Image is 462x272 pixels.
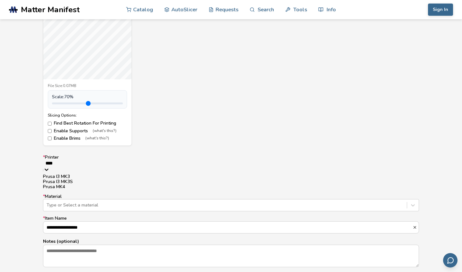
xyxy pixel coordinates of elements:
[43,194,419,211] label: Material
[48,122,52,126] input: Find Best Rotation For Printing
[46,161,416,166] input: *PrinterPrusa I3 MK3Prusa I3 MK3SPrusa MK4
[43,184,419,189] div: Prusa MK4
[21,5,80,14] span: Matter Manifest
[43,216,419,233] label: Item Name
[47,203,48,208] input: *MaterialType or Select a material
[413,225,419,230] button: *Item Name
[48,84,127,88] div: File Size: 0.07MB
[85,136,109,141] span: (what's this?)
[43,155,419,190] label: Printer
[443,253,458,268] button: Send feedback via email
[43,179,419,184] div: Prusa I3 MK3S
[48,121,127,126] label: Find Best Rotation For Printing
[93,129,116,133] span: (what's this?)
[43,222,413,233] input: *Item Name
[48,129,52,133] input: Enable Supports(what's this?)
[52,94,73,100] span: Scale: 70 %
[428,4,453,16] button: Sign In
[43,245,419,267] textarea: Notes (optional)
[43,238,419,245] p: Notes (optional)
[48,136,52,140] input: Enable Brims(what's this?)
[48,128,127,134] label: Enable Supports
[48,113,127,118] div: Slicing Options:
[43,174,419,179] div: Prusa I3 MK3
[48,136,127,141] label: Enable Brims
